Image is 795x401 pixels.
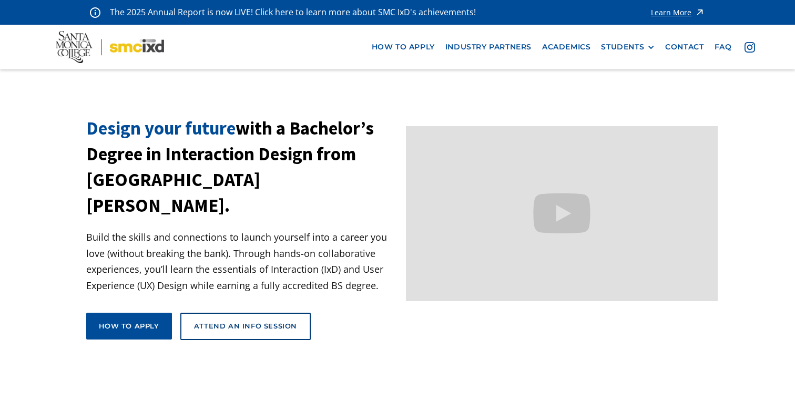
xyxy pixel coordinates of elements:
[110,5,477,19] p: The 2025 Annual Report is now LIVE! Click here to learn more about SMC IxD's achievements!
[99,321,159,331] div: How to apply
[86,116,398,219] h1: with a Bachelor’s Degree in Interaction Design from [GEOGRAPHIC_DATA][PERSON_NAME].
[86,229,398,293] p: Build the skills and connections to launch yourself into a career you love (without breaking the ...
[651,9,691,16] div: Learn More
[440,37,537,57] a: industry partners
[366,37,440,57] a: how to apply
[90,7,100,18] img: icon - information - alert
[86,313,172,339] a: How to apply
[745,42,755,53] img: icon - instagram
[695,5,705,19] img: icon - arrow - alert
[651,5,705,19] a: Learn More
[660,37,709,57] a: contact
[709,37,737,57] a: faq
[180,313,311,340] a: Attend an Info Session
[537,37,596,57] a: Academics
[56,31,164,63] img: Santa Monica College - SMC IxD logo
[194,321,297,331] div: Attend an Info Session
[86,117,236,140] span: Design your future
[601,43,644,52] div: STUDENTS
[406,126,718,301] iframe: Design your future with a Bachelor's Degree in Interaction Design from Santa Monica College
[601,43,655,52] div: STUDENTS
